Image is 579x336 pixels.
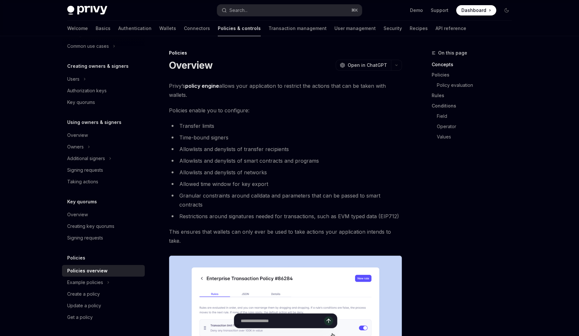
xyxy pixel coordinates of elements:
[67,290,100,298] div: Create a policy
[324,316,333,325] button: Send message
[62,209,145,220] a: Overview
[67,75,79,83] div: Users
[67,313,93,321] div: Get a policy
[432,70,517,80] a: Policies
[268,21,327,36] a: Transaction management
[118,21,152,36] a: Authentication
[432,90,517,101] a: Rules
[67,279,103,286] div: Example policies
[67,118,121,126] h5: Using owners & signers
[169,227,402,245] span: This ensures that wallets can only ever be used to take actions your application intends to take.
[169,179,402,188] li: Allowed time window for key export
[62,232,145,244] a: Signing requests
[437,121,517,132] a: Operator
[229,6,247,14] div: Search...
[62,97,145,108] a: Key quorums
[431,7,448,14] a: Support
[62,288,145,300] a: Create a policy
[169,81,402,99] span: Privy’s allows your application to restrict the actions that can be taken with wallets.
[159,21,176,36] a: Wallets
[410,7,423,14] a: Demo
[67,234,103,242] div: Signing requests
[67,62,129,70] h5: Creating owners & signers
[169,156,402,165] li: Allowlists and denylists of smart contracts and programs
[169,50,402,56] div: Policies
[62,164,145,176] a: Signing requests
[62,85,145,97] a: Authorization keys
[62,265,145,277] a: Policies overview
[437,132,517,142] a: Values
[351,8,358,13] span: ⌘ K
[501,5,512,15] button: Toggle dark mode
[334,21,376,36] a: User management
[67,166,103,174] div: Signing requests
[67,211,88,219] div: Overview
[67,21,88,36] a: Welcome
[67,143,84,151] div: Owners
[169,212,402,221] li: Restrictions around signatures needed for transactions, such as EVM typed data (EIP712)
[67,98,95,106] div: Key quorums
[67,131,88,139] div: Overview
[184,21,210,36] a: Connectors
[432,59,517,70] a: Concepts
[62,300,145,311] a: Update a policy
[437,80,517,90] a: Policy evaluation
[62,311,145,323] a: Get a policy
[169,191,402,209] li: Granular constraints around calldata and parameters that can be passed to smart contracts
[67,87,107,95] div: Authorization keys
[461,7,486,14] span: Dashboard
[67,254,85,262] h5: Policies
[67,6,107,15] img: dark logo
[185,83,219,89] strong: policy engine
[437,111,517,121] a: Field
[62,220,145,232] a: Creating key quorums
[432,101,517,111] a: Conditions
[169,106,402,115] span: Policies enable you to configure:
[67,178,98,186] div: Taking actions
[67,302,101,310] div: Update a policy
[67,222,114,230] div: Creating key quorums
[67,155,105,162] div: Additional signers
[436,21,466,36] a: API reference
[169,121,402,130] li: Transfer limits
[62,129,145,141] a: Overview
[438,49,467,57] span: On this page
[348,62,387,68] span: Open in ChatGPT
[67,198,97,206] h5: Key quorums
[62,176,145,188] a: Taking actions
[217,5,362,16] button: Search...⌘K
[169,133,402,142] li: Time-bound signers
[336,60,391,71] button: Open in ChatGPT
[218,21,261,36] a: Policies & controls
[169,168,402,177] li: Allowlists and denylists of networks
[456,5,496,15] a: Dashboard
[410,21,428,36] a: Recipes
[67,267,108,275] div: Policies overview
[169,145,402,154] li: Allowlists and denylists of transfer recipients
[96,21,111,36] a: Basics
[169,59,213,71] h1: Overview
[384,21,402,36] a: Security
